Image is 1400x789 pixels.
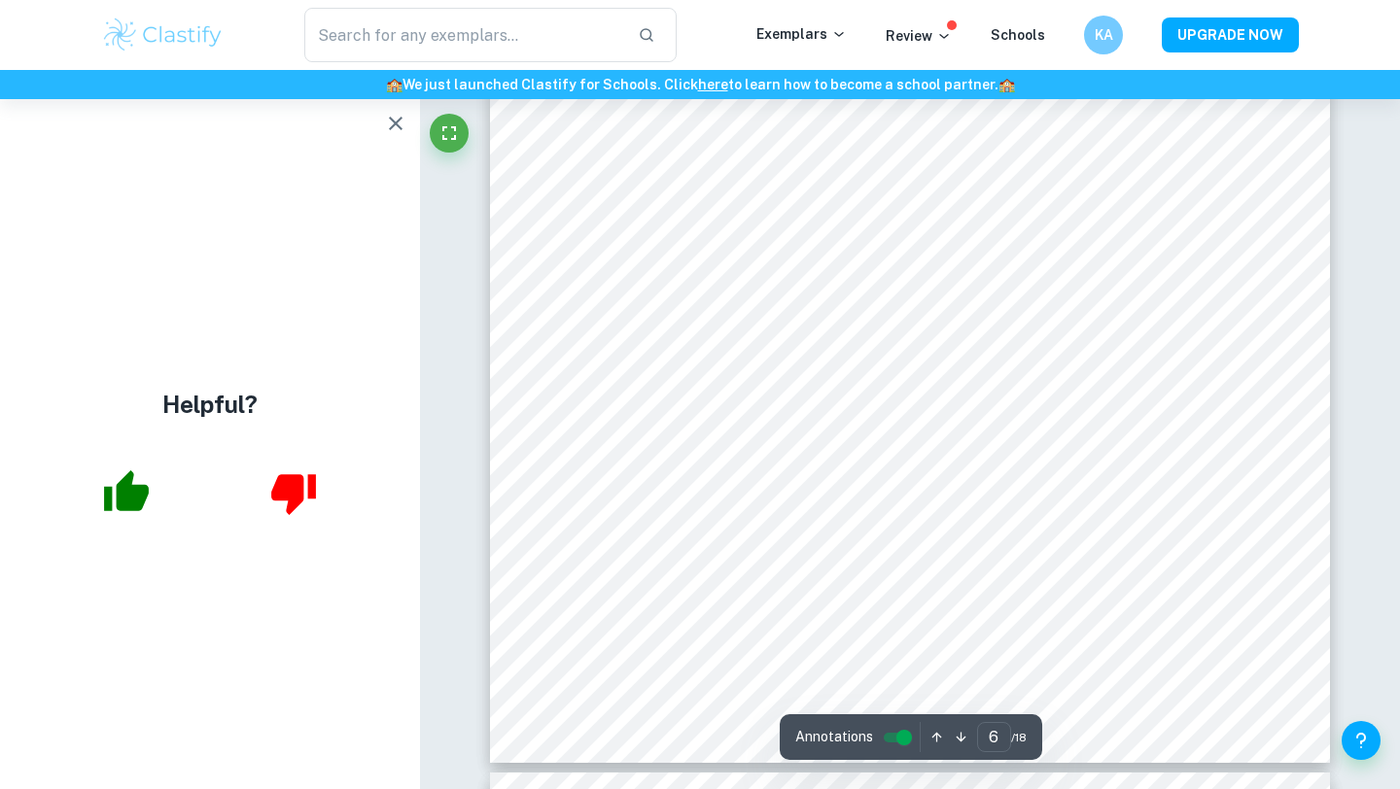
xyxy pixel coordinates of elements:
a: here [698,77,728,92]
button: Fullscreen [430,114,469,153]
button: Help and Feedback [1342,721,1381,760]
p: Review [886,25,952,47]
span: 🏫 [386,77,402,92]
span: Annotations [795,727,873,747]
span: 🏫 [998,77,1015,92]
img: Clastify logo [101,16,225,54]
button: UPGRADE NOW [1162,17,1299,52]
p: Exemplars [756,23,847,45]
input: Search for any exemplars... [304,8,622,62]
h6: We just launched Clastify for Schools. Click to learn how to become a school partner. [4,74,1396,95]
h6: KA [1093,24,1115,46]
a: Schools [991,27,1045,43]
span: / 18 [1011,729,1027,746]
h4: Helpful? [162,387,258,422]
button: KA [1084,16,1123,54]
